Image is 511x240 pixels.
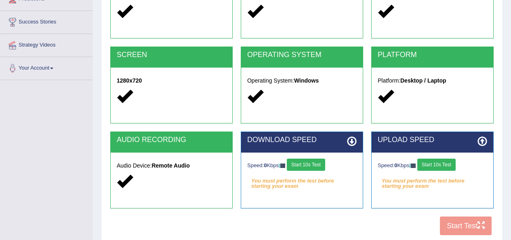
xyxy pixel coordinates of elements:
[117,163,226,169] h5: Audio Device:
[287,159,325,171] button: Start 10s Test
[117,51,226,59] h2: SCREEN
[151,162,189,169] strong: Remote Audio
[247,51,357,59] h2: OPERATING SYSTEM
[378,51,487,59] h2: PLATFORM
[294,77,319,84] strong: Windows
[378,159,487,173] div: Speed: Kbps
[279,164,285,168] img: ajax-loader-fb-connection.gif
[378,136,487,144] h2: UPLOAD SPEED
[117,136,226,144] h2: AUDIO RECORDING
[409,164,416,168] img: ajax-loader-fb-connection.gif
[0,57,93,77] a: Your Account
[378,175,487,187] em: You must perform the test before starting your exam
[378,78,487,84] h5: Platform:
[264,162,267,168] strong: 0
[247,78,357,84] h5: Operating System:
[247,175,357,187] em: You must perform the test before starting your exam
[247,136,357,144] h2: DOWNLOAD SPEED
[0,34,93,54] a: Strategy Videos
[394,162,397,168] strong: 0
[0,11,93,31] a: Success Stories
[417,159,456,171] button: Start 10s Test
[117,77,142,84] strong: 1280x720
[247,159,357,173] div: Speed: Kbps
[400,77,446,84] strong: Desktop / Laptop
